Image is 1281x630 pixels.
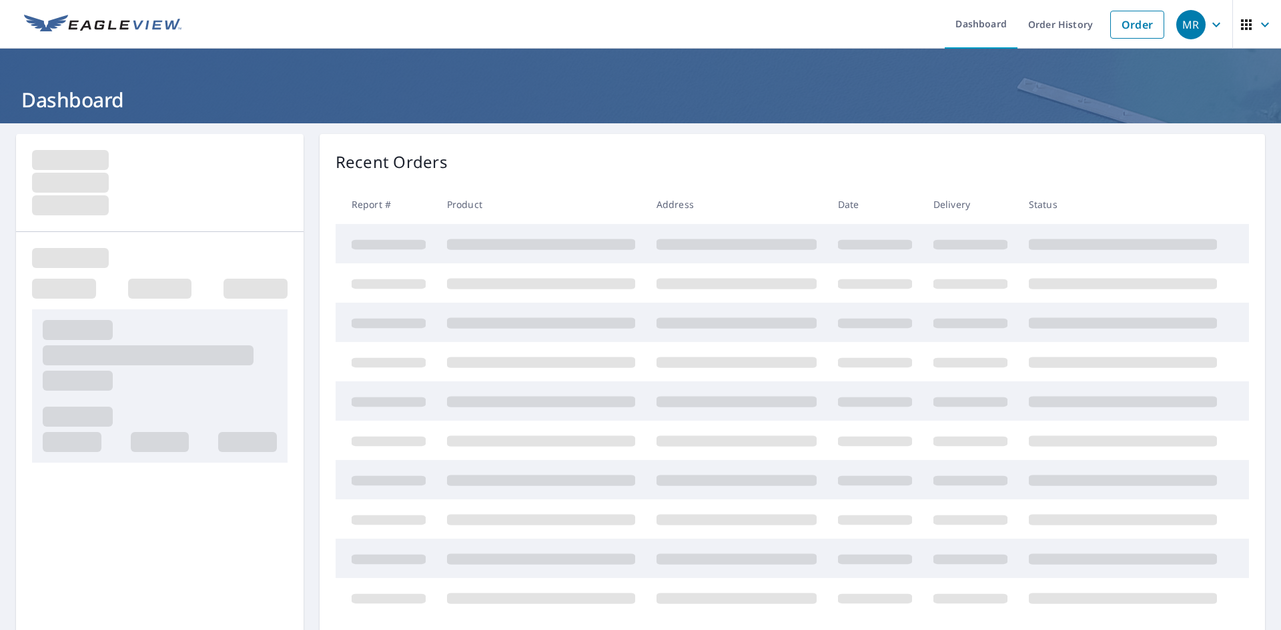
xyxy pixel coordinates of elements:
a: Order [1110,11,1164,39]
th: Delivery [923,185,1018,224]
th: Report # [336,185,436,224]
th: Address [646,185,827,224]
h1: Dashboard [16,86,1265,113]
th: Product [436,185,646,224]
th: Status [1018,185,1228,224]
p: Recent Orders [336,150,448,174]
div: MR [1176,10,1206,39]
img: EV Logo [24,15,181,35]
th: Date [827,185,923,224]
